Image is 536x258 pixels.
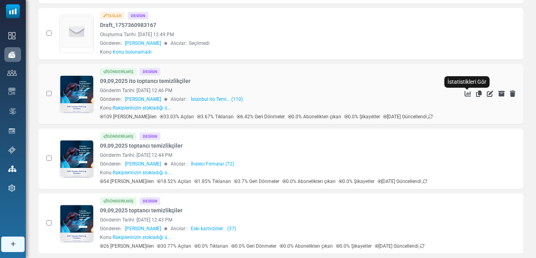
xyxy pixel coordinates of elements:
[100,142,183,150] a: 09,09,2025 toptancı temizlikçiler
[280,243,333,250] p: 0.0% Abonelikten çıkan
[148,158,193,164] span: [DOMAIN_NAME]
[140,123,200,137] strong: KRT Standart Roll Çöp Torbaları
[8,51,15,58] img: campaigns-icon-active.png
[140,68,160,75] div: Design
[157,243,191,250] p: 30.77% Açılan
[140,36,225,113] span: Tedarikte Öngörülebilirlik Ve Bütçede Disiplin İstiyor Musunuz ?
[100,133,136,140] div: Gönderilmiş
[231,243,277,250] p: 0.0% Geri Dönmeler
[113,105,171,111] span: Rakiplerinizin stokladığı ü...
[140,123,204,144] span: kaldıraç gücüyle yanınızda.
[8,88,15,95] img: email-templates-icon.svg
[125,96,161,103] span: [PERSON_NAME]
[140,154,201,168] a: [DOMAIN_NAME]
[444,76,490,88] div: İstatistikleri Gör
[52,220,194,252] strong: KRT Standart Roll Çöp Torbaları
[191,225,236,232] a: Eski kartvizitler... (37)
[8,32,15,39] img: dashboard-icon.svg
[100,197,136,205] div: Gönderilmiş
[8,185,15,192] img: settings-icon.svg
[476,90,482,97] a: Kopyala
[378,178,427,185] p: [DATE] Güncellendi
[100,31,454,38] div: Oluşturma Tarihi: [DATE] 12:49 PM
[100,160,454,168] div: Gönderen: Alıcılar::
[234,178,279,185] p: 3.7% Geri Dönmeler
[125,160,161,168] span: [PERSON_NAME]
[282,178,336,185] p: 0.0% Abonelikten çıkan
[100,48,152,56] div: Konu:
[113,49,152,55] span: Konu bulunamadı
[100,40,454,47] div: Gönderen: Alıcılar:: Seçilmedi
[237,113,285,120] p: 6.42% Geri Dönmeler
[8,146,15,154] img: support-icon.svg
[100,152,454,159] div: Gönderim Tarihi: [DATE] 12:44 PM
[375,243,425,250] p: [DATE] Güncellendi
[8,107,17,116] img: workflow.svg
[498,90,505,97] a: Arşivle
[60,15,93,48] img: empty-draft-icon2.svg
[100,68,136,75] div: Gönderilmiş
[157,178,191,185] p: 18.52% Açılan
[194,243,228,250] p: 0.0% Tıklanan
[125,225,161,232] span: [PERSON_NAME]
[336,243,372,250] p: 0.0% Şikayetler
[510,90,515,97] a: Sil
[160,113,194,120] p: 33.03% Açılan
[100,178,154,185] p: 54 [PERSON_NAME]ilen
[191,160,234,168] a: İhaleci Firmalar (72)
[194,178,231,185] p: 1.85% Tıklanan
[100,104,171,112] div: Konu:
[24,206,226,229] strong: KRT Standart Roll İkaz Şeritleri Kaldıraç Gücüyle Yanınızda.
[113,170,171,175] span: Rakiplerinizin stokladığı ü...
[100,113,157,120] p: 109 [PERSON_NAME]ilen
[30,244,220,254] p: Merhaba {(first_name)}!
[140,133,160,140] div: Design
[100,87,454,94] div: Gönderim Tarihi: [DATE] 12:46 PM
[100,169,171,176] div: Konu:
[128,12,148,19] div: Design
[113,235,171,240] span: Rakiplerinizin stokladığı ü...
[140,197,160,205] div: Design
[7,70,17,75] img: contacts-icon.svg
[125,40,161,47] span: [PERSON_NAME]
[344,113,380,120] p: 0.0% Şikayetler
[100,12,125,19] div: Taslak
[100,21,156,29] a: Draft_1757360983167
[465,90,471,97] a: İstatistikleri Gör
[288,113,341,120] p: 0.0% Abonelikten çıkan
[197,113,234,120] p: 3.67% Tıklanan
[100,243,154,250] p: 26 [PERSON_NAME]ilen
[6,4,20,18] img: mailsoftly_icon_blue_white.svg
[100,96,454,103] div: Gönderen: Alıcılar::
[100,206,183,215] a: 09,09,2025 toptancı temizlikçiler
[100,216,454,223] div: Gönderim Tarihi: [DATE] 12:43 PM
[339,178,375,185] p: 0.0% Şikayetler
[100,234,171,241] div: Konu:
